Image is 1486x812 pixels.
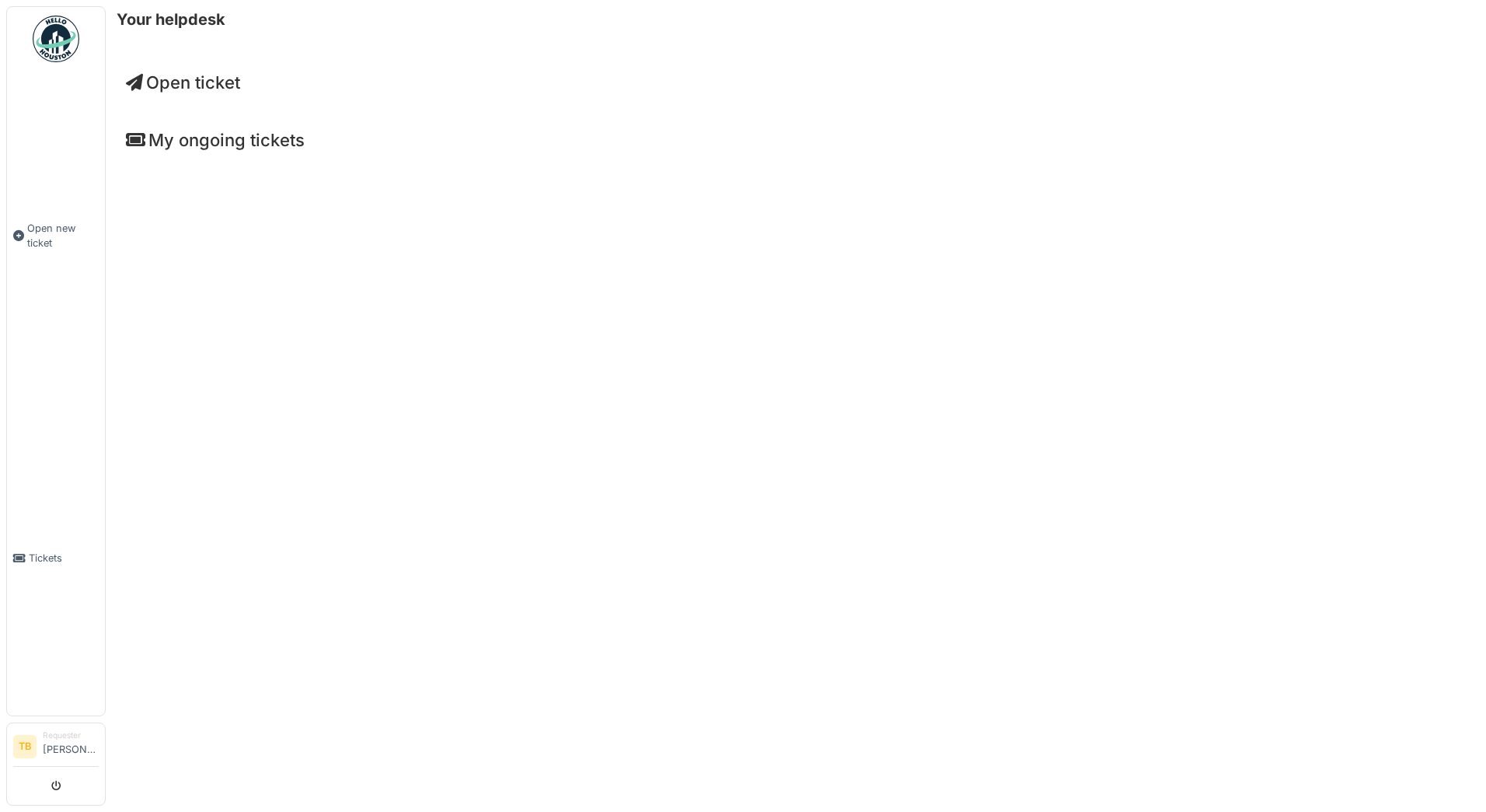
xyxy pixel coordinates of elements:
[13,735,37,758] li: TB
[7,71,105,401] a: Open new ticket
[43,730,99,741] div: Requester
[126,72,240,93] a: Open ticket
[117,10,225,29] h6: Your helpdesk
[126,130,1466,150] h4: My ongoing tickets
[27,221,99,250] span: Open new ticket
[7,401,105,716] a: Tickets
[33,16,79,62] img: Badge_color-CXgf-gQk.svg
[43,730,99,763] li: [PERSON_NAME]
[13,730,99,767] a: TB Requester[PERSON_NAME]
[29,551,99,565] span: Tickets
